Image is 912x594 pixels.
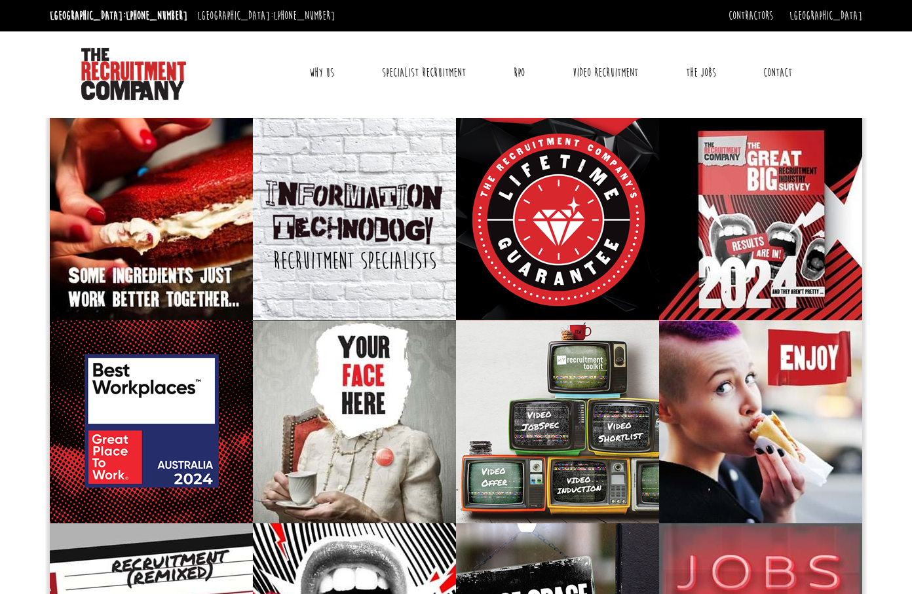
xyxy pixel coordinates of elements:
img: The Recruitment Company [81,48,186,100]
a: Contact [753,56,802,89]
a: [PHONE_NUMBER] [273,9,335,23]
a: [PHONE_NUMBER] [126,9,187,23]
a: RPO [504,56,535,89]
a: The Jobs [676,56,726,89]
a: Video Recruitment [563,56,648,89]
a: [GEOGRAPHIC_DATA] [789,9,862,23]
a: Contractors [729,9,773,23]
a: Why Us [299,56,344,89]
a: Specialist Recruitment [372,56,476,89]
li: [GEOGRAPHIC_DATA]: [194,5,338,26]
li: [GEOGRAPHIC_DATA]: [47,5,191,26]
